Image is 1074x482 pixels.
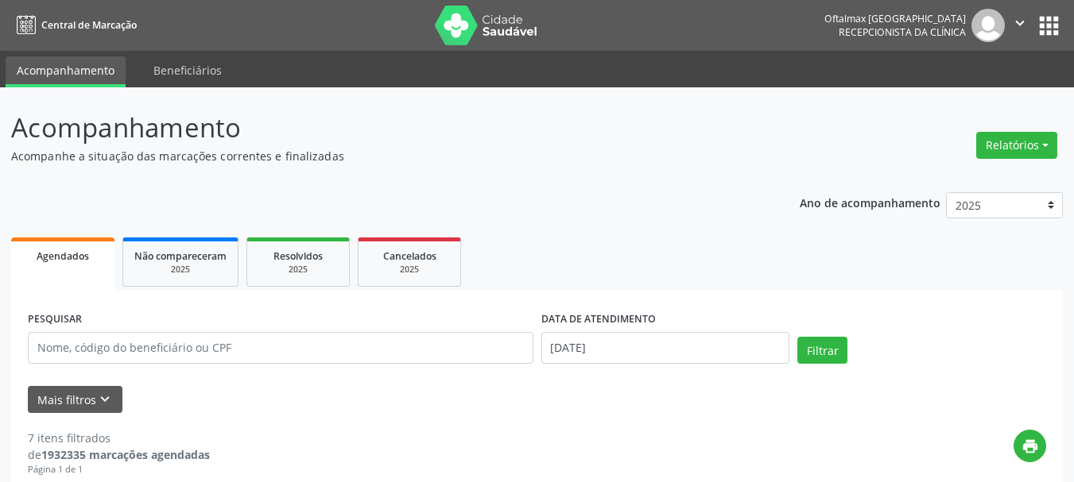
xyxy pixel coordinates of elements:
button:  [1005,9,1035,42]
p: Ano de acompanhamento [800,192,940,212]
label: DATA DE ATENDIMENTO [541,307,656,332]
span: Resolvidos [273,249,323,263]
a: Central de Marcação [11,12,137,38]
span: Recepcionista da clínica [839,25,966,39]
div: Oftalmax [GEOGRAPHIC_DATA] [824,12,966,25]
input: Selecione um intervalo [541,332,790,364]
button: Mais filtroskeyboard_arrow_down [28,386,122,414]
div: Página 1 de 1 [28,463,210,476]
div: 7 itens filtrados [28,430,210,446]
a: Beneficiários [142,56,233,84]
span: Não compareceram [134,249,227,263]
input: Nome, código do beneficiário ou CPF [28,332,533,364]
a: Acompanhamento [6,56,126,87]
p: Acompanhe a situação das marcações correntes e finalizadas [11,148,747,164]
img: img [971,9,1005,42]
label: PESQUISAR [28,307,82,332]
i: print [1022,438,1039,455]
i: keyboard_arrow_down [96,391,114,408]
div: 2025 [134,264,227,276]
strong: 1932335 marcações agendadas [41,447,210,462]
button: apps [1035,12,1063,40]
button: Relatórios [976,132,1057,159]
button: Filtrar [797,337,847,364]
div: de [28,446,210,463]
span: Central de Marcação [41,18,137,32]
button: print [1014,430,1046,462]
i:  [1011,14,1029,32]
div: 2025 [258,264,338,276]
span: Agendados [37,249,89,263]
p: Acompanhamento [11,108,747,148]
div: 2025 [370,264,449,276]
span: Cancelados [383,249,436,263]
